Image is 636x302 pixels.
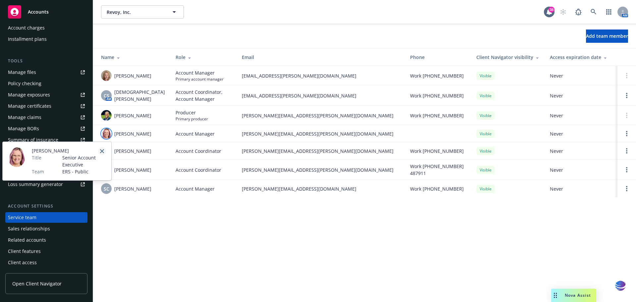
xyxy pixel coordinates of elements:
[8,90,50,100] div: Manage exposures
[410,185,464,192] span: Work [PHONE_NUMBER]
[8,34,47,44] div: Installment plans
[8,78,41,89] div: Policy checking
[615,280,626,292] img: svg+xml;base64,PHN2ZyB3aWR0aD0iMzQiIGhlaWdodD0iMzQiIHZpZXdCb3g9IjAgMCAzNCAzNCIgZmlsbD0ibm9uZSIgeG...
[476,185,495,193] div: Visible
[476,130,495,138] div: Visible
[5,3,87,21] a: Accounts
[176,109,208,116] span: Producer
[5,58,87,64] div: Tools
[101,54,165,61] div: Name
[176,76,224,82] span: Primary account manager
[5,67,87,78] a: Manage files
[101,128,112,139] img: photo
[8,67,36,78] div: Manage files
[176,185,215,192] span: Account Manager
[5,90,87,100] span: Manage exposures
[476,72,495,80] div: Visible
[104,185,109,192] span: SC
[32,168,44,175] span: Team
[623,91,631,99] a: Open options
[242,185,399,192] span: [PERSON_NAME][EMAIL_ADDRESS][DOMAIN_NAME]
[5,179,87,190] a: Loss summary generator
[104,92,109,99] span: CS
[5,123,87,134] a: Manage BORs
[5,135,87,145] a: Summary of insurance
[176,130,215,137] span: Account Manager
[242,54,399,61] div: Email
[114,185,151,192] span: [PERSON_NAME]
[550,112,612,119] span: Never
[602,5,615,19] a: Switch app
[107,9,164,16] span: Revoy, Inc.
[8,135,58,145] div: Summary of insurance
[176,116,208,122] span: Primary producer
[8,235,46,245] div: Related accounts
[587,5,600,19] a: Search
[5,23,87,33] a: Account charges
[242,148,399,154] span: [PERSON_NAME][EMAIL_ADDRESS][PERSON_NAME][DOMAIN_NAME]
[242,166,399,173] span: [PERSON_NAME][EMAIL_ADDRESS][PERSON_NAME][DOMAIN_NAME]
[5,203,87,210] div: Account settings
[623,147,631,155] a: Open options
[242,72,399,79] span: [EMAIL_ADDRESS][PERSON_NAME][DOMAIN_NAME]
[62,154,106,168] span: Senior Account Executive
[5,246,87,257] a: Client features
[176,148,221,154] span: Account Coordinator
[565,292,591,298] span: Nova Assist
[5,235,87,245] a: Related accounts
[176,69,224,76] span: Account Manager
[28,9,49,15] span: Accounts
[550,54,612,61] div: Access expiration date
[5,257,87,268] a: Client access
[572,5,585,19] a: Report a Bug
[32,147,106,154] span: [PERSON_NAME]
[623,130,631,138] a: Open options
[8,23,45,33] div: Account charges
[8,147,25,167] img: employee photo
[12,280,62,287] span: Open Client Navigator
[410,148,464,154] span: Work [PHONE_NUMBER]
[8,223,50,234] div: Sales relationships
[550,148,612,154] span: Never
[476,54,539,61] div: Client Navigator visibility
[623,166,631,174] a: Open options
[114,89,165,102] span: [DEMOGRAPHIC_DATA][PERSON_NAME]
[242,130,399,137] span: [PERSON_NAME][EMAIL_ADDRESS][PERSON_NAME][DOMAIN_NAME]
[32,154,41,161] span: Title
[176,89,231,102] span: Account Coordinator, Account Manager
[5,34,87,44] a: Installment plans
[410,54,466,61] div: Phone
[176,54,231,61] div: Role
[101,70,112,81] img: photo
[550,92,612,99] span: Never
[476,91,495,100] div: Visible
[114,166,151,173] span: [PERSON_NAME]
[551,289,559,302] div: Drag to move
[410,163,466,177] span: Work [PHONE_NUMBER] 487911
[98,147,106,155] a: close
[5,212,87,223] a: Service team
[586,30,628,43] button: Add team member
[5,101,87,111] a: Manage certificates
[8,112,41,123] div: Manage claims
[550,166,612,173] span: Never
[8,123,39,134] div: Manage BORs
[5,112,87,123] a: Manage claims
[410,112,464,119] span: Work [PHONE_NUMBER]
[623,185,631,193] a: Open options
[550,130,612,137] span: Never
[410,92,464,99] span: Work [PHONE_NUMBER]
[586,33,628,39] span: Add team member
[5,78,87,89] a: Policy checking
[242,92,399,99] span: [EMAIL_ADDRESS][PERSON_NAME][DOMAIN_NAME]
[114,148,151,154] span: [PERSON_NAME]
[114,112,151,119] span: [PERSON_NAME]
[176,166,221,173] span: Account Coordinator
[476,147,495,155] div: Visible
[550,72,612,79] span: Never
[410,72,464,79] span: Work [PHONE_NUMBER]
[476,166,495,174] div: Visible
[8,257,37,268] div: Client access
[114,72,151,79] span: [PERSON_NAME]
[556,5,570,19] a: Start snowing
